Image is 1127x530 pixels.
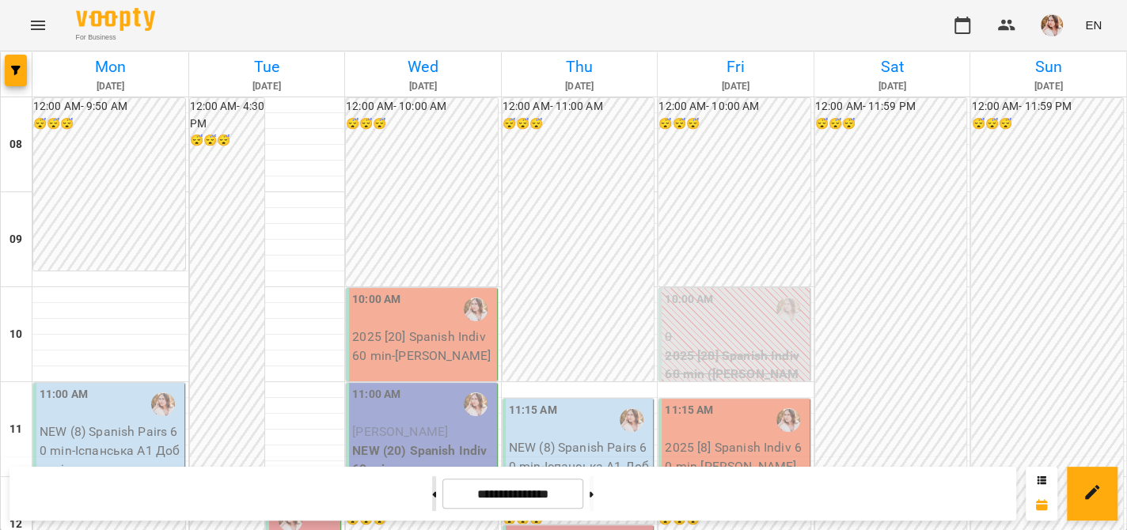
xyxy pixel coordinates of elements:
label: 11:15 AM [509,402,557,419]
h6: 12:00 AM - 10:00 AM [658,98,810,115]
h6: 09 [9,231,22,248]
h6: [DATE] [973,79,1124,94]
h6: 12:00 AM - 11:59 PM [971,98,1123,115]
span: For Business [76,32,155,43]
p: 2025 [20] Spanish Indiv 60 min - [PERSON_NAME] [352,327,494,365]
p: 2025 [8] Spanish Indiv 60 min - [PERSON_NAME] [665,438,806,475]
h6: Wed [347,55,499,79]
h6: 😴😴😴 [815,115,967,133]
h6: 😴😴😴 [503,115,655,133]
img: Voopty Logo [76,8,155,31]
h6: Fri [660,55,811,79]
h6: 😴😴😴 [971,115,1123,133]
h6: [DATE] [660,79,811,94]
img: Добровінська Анастасія Андріївна (і) [464,392,488,416]
h6: Thu [504,55,655,79]
label: 11:00 AM [40,386,88,403]
label: 11:00 AM [352,386,400,403]
h6: 12:00 AM - 10:00 AM [346,98,498,115]
h6: [DATE] [192,79,343,94]
h6: [DATE] [347,79,499,94]
p: NEW (8) Spanish Pairs 60 min - Іспанська А1 Добровінська група [509,438,651,494]
h6: [DATE] [35,79,186,94]
h6: 😴😴😴 [346,115,498,133]
label: 11:15 AM [665,402,713,419]
p: NEW (8) Spanish Pairs 60 min - Іспанська А1 Добровінська група [40,422,181,479]
h6: 08 [9,136,22,153]
h6: Sat [817,55,968,79]
img: Добровінська Анастасія Андріївна (і) [776,297,800,321]
h6: Sun [973,55,1124,79]
button: EN [1079,10,1108,40]
img: Добровінська Анастасія Андріївна (і) [776,408,800,432]
h6: 12:00 AM - 11:00 AM [503,98,655,115]
img: Добровінська Анастасія Андріївна (і) [151,392,175,416]
span: EN [1085,17,1102,33]
h6: 😴😴😴 [190,132,265,150]
h6: 12:00 AM - 11:59 PM [815,98,967,115]
h6: 12:00 AM - 9:50 AM [33,98,185,115]
h6: [DATE] [504,79,655,94]
span: [PERSON_NAME] [352,424,448,439]
h6: 10 [9,326,22,343]
p: NEW (20) Spanish Indiv 60 min [352,441,494,479]
h6: 😴😴😴 [658,115,810,133]
button: Menu [19,6,57,44]
img: Добровінська Анастасія Андріївна (і) [620,408,643,432]
h6: 12:00 AM - 4:30 PM [190,98,265,132]
h6: 😴😴😴 [33,115,185,133]
img: Добровінська Анастасія Андріївна (і) [464,297,488,321]
h6: Tue [192,55,343,79]
h6: [DATE] [817,79,968,94]
h6: 11 [9,421,22,438]
label: 10:00 AM [665,291,713,309]
h6: Mon [35,55,186,79]
p: 0 [665,327,806,346]
img: cd58824c68fe8f7eba89630c982c9fb7.jpeg [1041,14,1063,36]
label: 10:00 AM [352,291,400,309]
p: 2025 [20] Spanish Indiv 60 min ([PERSON_NAME]) [665,346,806,403]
